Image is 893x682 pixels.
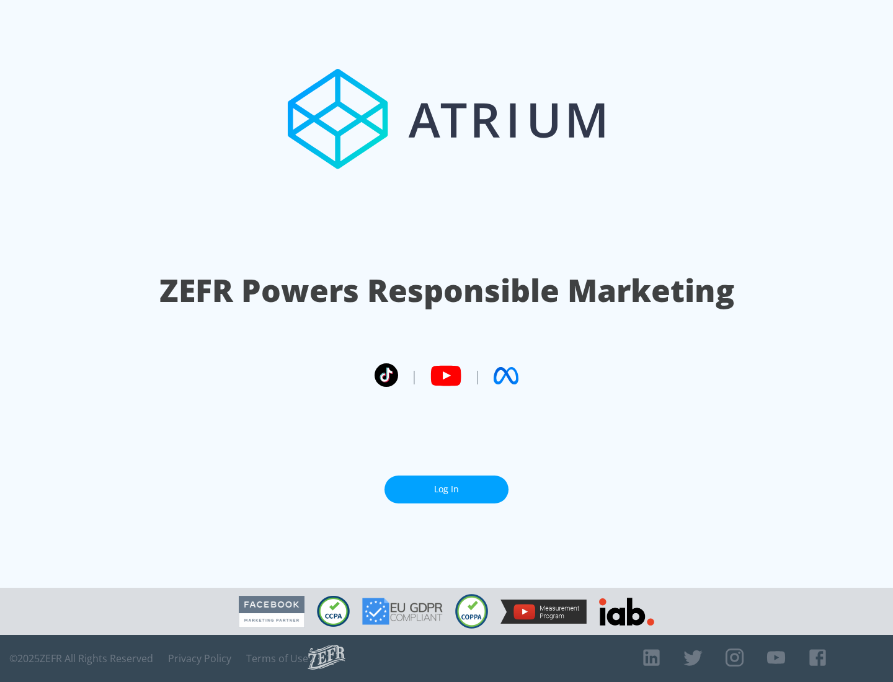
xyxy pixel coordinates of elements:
img: IAB [599,598,654,626]
a: Log In [384,476,509,503]
a: Terms of Use [246,652,308,665]
img: Facebook Marketing Partner [239,596,304,627]
img: CCPA Compliant [317,596,350,627]
img: GDPR Compliant [362,598,443,625]
span: | [474,366,481,385]
img: COPPA Compliant [455,594,488,629]
img: YouTube Measurement Program [500,600,587,624]
h1: ZEFR Powers Responsible Marketing [159,269,734,312]
a: Privacy Policy [168,652,231,665]
span: © 2025 ZEFR All Rights Reserved [9,652,153,665]
span: | [411,366,418,385]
